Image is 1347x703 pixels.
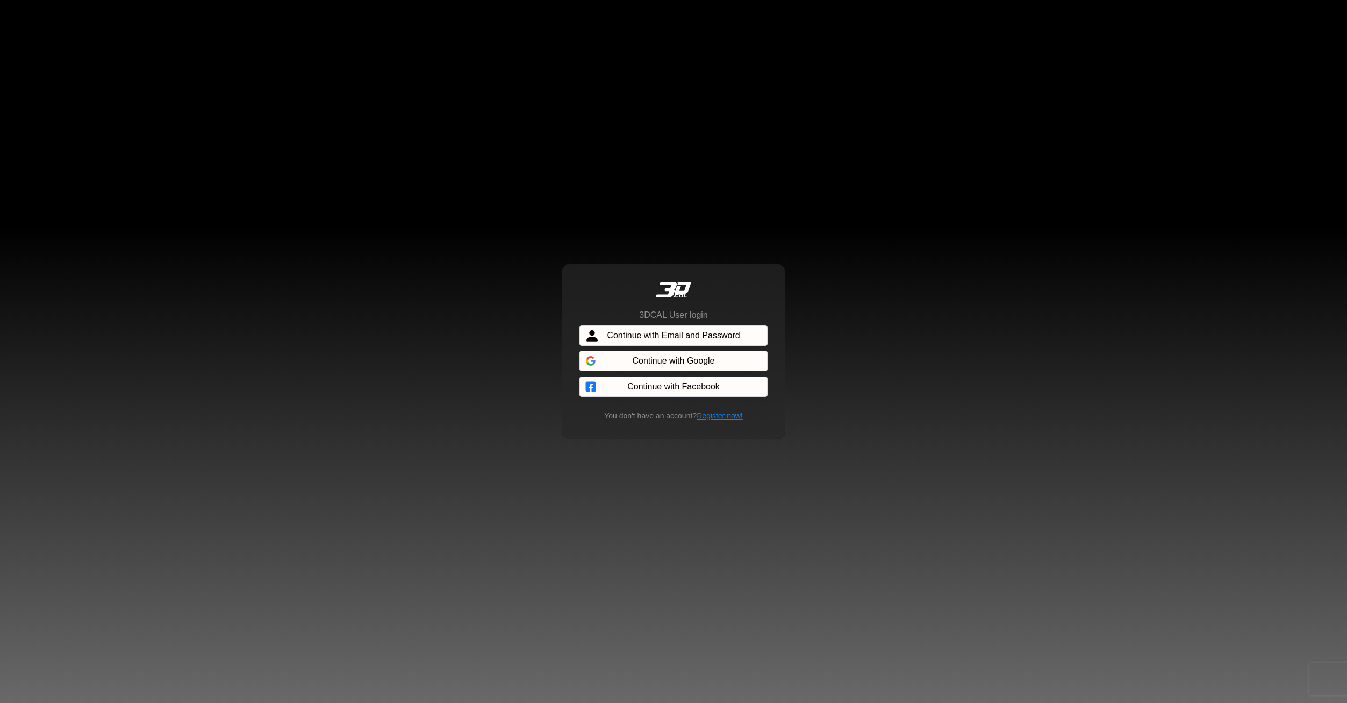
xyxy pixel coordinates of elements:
[5,280,205,318] textarea: Type your message and hit 'Enter'
[138,318,205,351] div: Articles
[574,350,773,373] iframe: Botón de Acceder con Google
[579,325,768,346] button: Continue with Email and Password
[72,56,197,70] div: Chat with us now
[72,318,139,351] div: FAQs
[697,411,743,420] a: Register now!
[639,310,707,320] h6: 3DCAL User login
[627,380,720,393] span: Continue with Facebook
[598,410,749,422] small: You don't have an account?
[176,5,202,31] div: Minimize live chat window
[62,126,148,229] span: We're online!
[5,337,72,344] span: Conversation
[607,329,740,342] span: Continue with Email and Password
[12,55,28,72] div: Navigation go back
[579,377,768,397] button: Continue with Facebook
